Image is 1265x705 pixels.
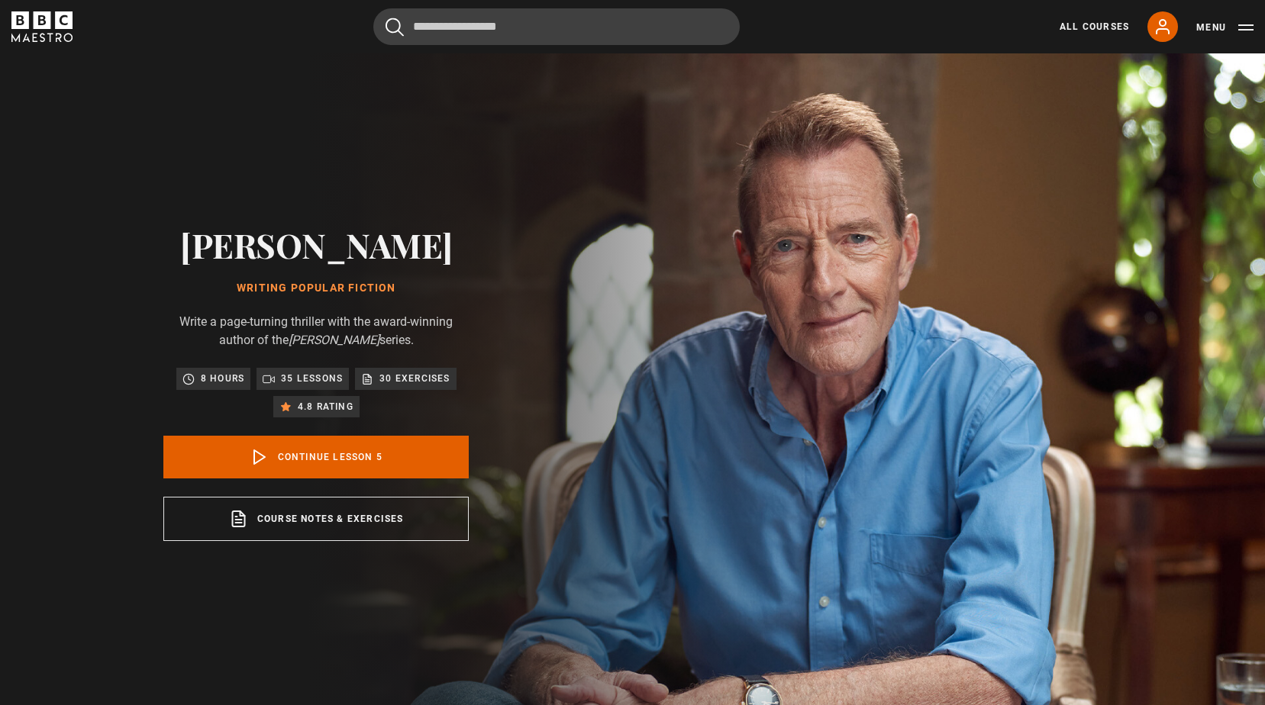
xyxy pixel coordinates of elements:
[386,18,404,37] button: Submit the search query
[379,371,450,386] p: 30 exercises
[11,11,73,42] svg: BBC Maestro
[298,399,353,414] p: 4.8 rating
[281,371,343,386] p: 35 lessons
[1196,20,1254,35] button: Toggle navigation
[1060,20,1129,34] a: All Courses
[201,371,244,386] p: 8 hours
[289,333,379,347] i: [PERSON_NAME]
[163,225,469,264] h2: [PERSON_NAME]
[163,313,469,349] p: Write a page-turning thriller with the award-winning author of the series.
[373,8,740,45] input: Search
[163,497,469,541] a: Course notes & exercises
[163,436,469,478] a: Continue lesson 5
[163,282,469,295] h1: Writing Popular Fiction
